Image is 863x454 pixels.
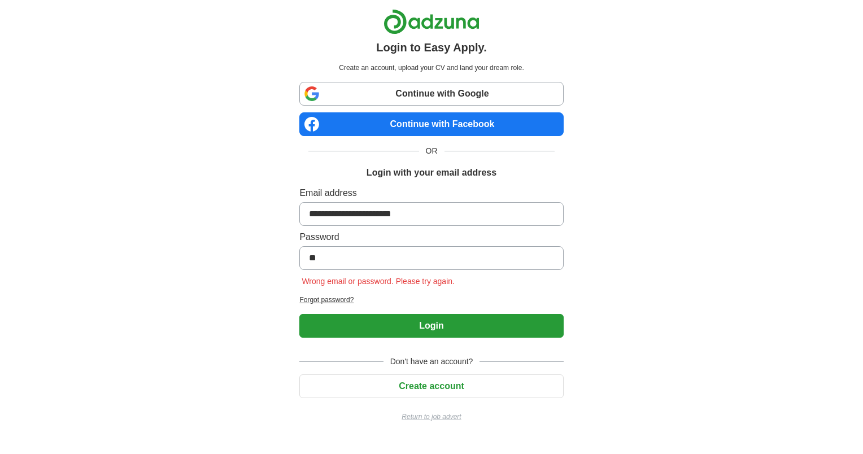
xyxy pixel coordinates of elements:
p: Create an account, upload your CV and land your dream role. [302,63,561,73]
a: Return to job advert [299,412,563,422]
button: Login [299,314,563,338]
a: Forgot password? [299,295,563,305]
img: Adzuna logo [383,9,480,34]
label: Password [299,230,563,244]
a: Create account [299,381,563,391]
span: Don't have an account? [383,356,480,368]
span: OR [419,145,444,157]
label: Email address [299,186,563,200]
a: Continue with Google [299,82,563,106]
h1: Login with your email address [367,166,496,180]
button: Create account [299,374,563,398]
span: Wrong email or password. Please try again. [299,277,457,286]
h1: Login to Easy Apply. [376,39,487,56]
a: Continue with Facebook [299,112,563,136]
